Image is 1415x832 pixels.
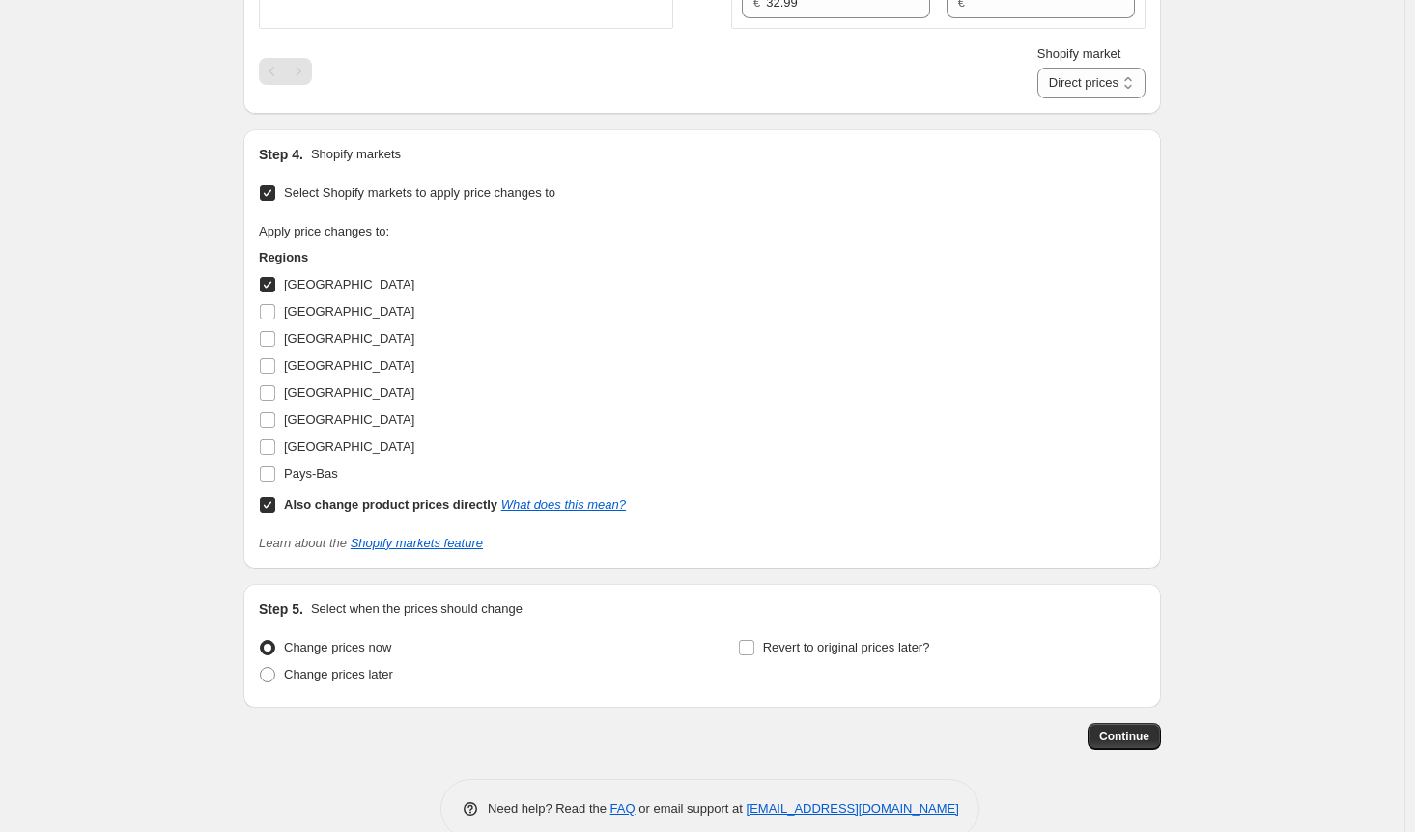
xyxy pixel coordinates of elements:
a: FAQ [610,801,636,816]
span: Need help? Read the [488,801,610,816]
h2: Step 5. [259,599,303,619]
nav: Pagination [259,58,312,85]
span: Change prices now [284,640,391,654]
span: Select Shopify markets to apply price changes to [284,185,555,200]
span: Continue [1099,729,1149,744]
p: Shopify markets [311,145,401,164]
h2: Step 4. [259,145,303,164]
span: [GEOGRAPHIC_DATA] [284,277,414,291]
a: Shopify markets feature [351,536,483,550]
i: Learn about the [259,536,483,550]
span: [GEOGRAPHIC_DATA] [284,385,414,400]
button: Continue [1088,723,1161,750]
span: [GEOGRAPHIC_DATA] [284,412,414,427]
span: [GEOGRAPHIC_DATA] [284,331,414,346]
span: Pays-Bas [284,466,338,481]
a: What does this mean? [501,497,626,512]
span: Change prices later [284,667,393,681]
a: [EMAIL_ADDRESS][DOMAIN_NAME] [747,801,959,816]
p: Select when the prices should change [311,599,523,619]
span: [GEOGRAPHIC_DATA] [284,439,414,454]
span: Shopify market [1037,46,1121,61]
h3: Regions [259,248,626,267]
span: Apply price changes to: [259,224,389,238]
span: or email support at [636,801,747,816]
span: Revert to original prices later? [763,640,930,654]
span: [GEOGRAPHIC_DATA] [284,304,414,319]
span: [GEOGRAPHIC_DATA] [284,358,414,373]
b: Also change product prices directly [284,497,497,512]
